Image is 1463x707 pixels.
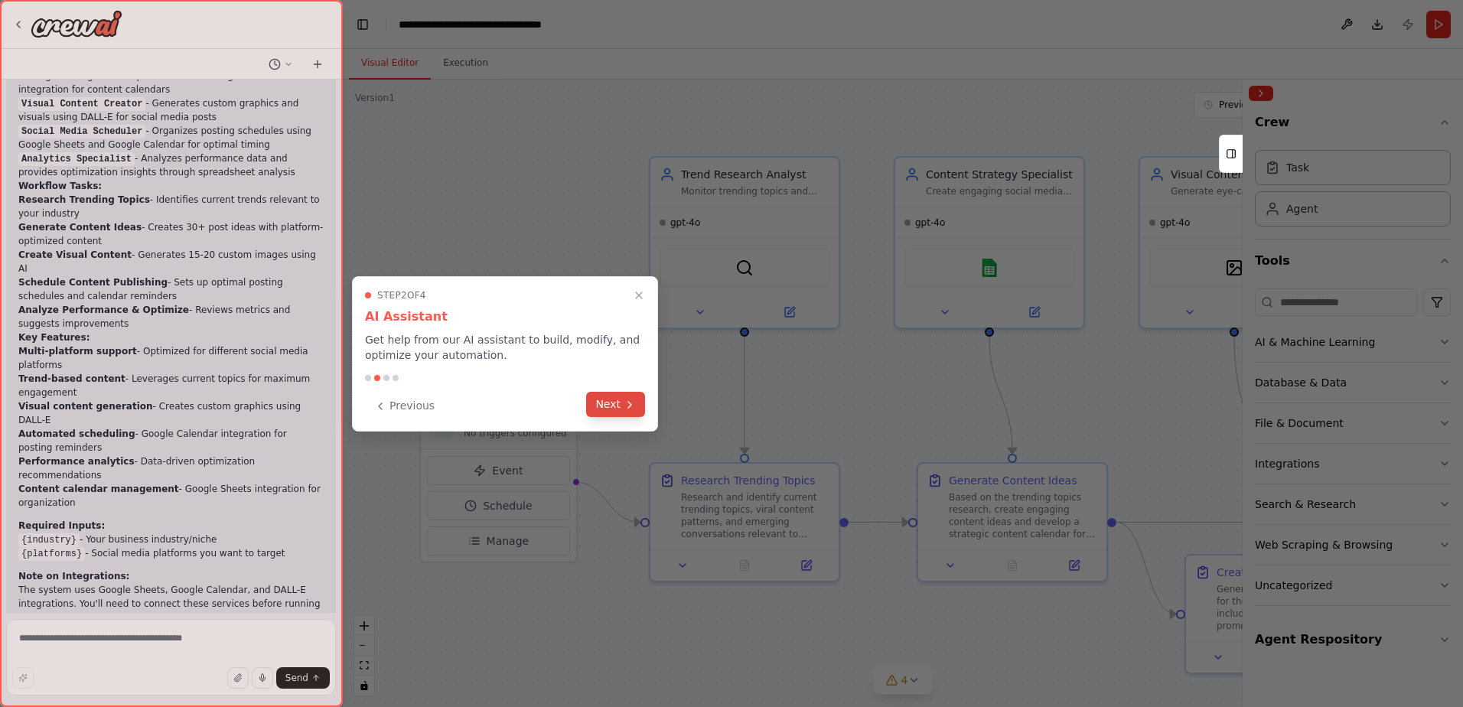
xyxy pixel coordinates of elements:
[365,393,444,419] button: Previous
[365,308,645,326] h3: AI Assistant
[586,392,645,417] button: Next
[365,332,645,363] p: Get help from our AI assistant to build, modify, and optimize your automation.
[352,14,373,35] button: Hide left sidebar
[630,286,648,305] button: Close walkthrough
[377,289,426,301] span: Step 2 of 4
